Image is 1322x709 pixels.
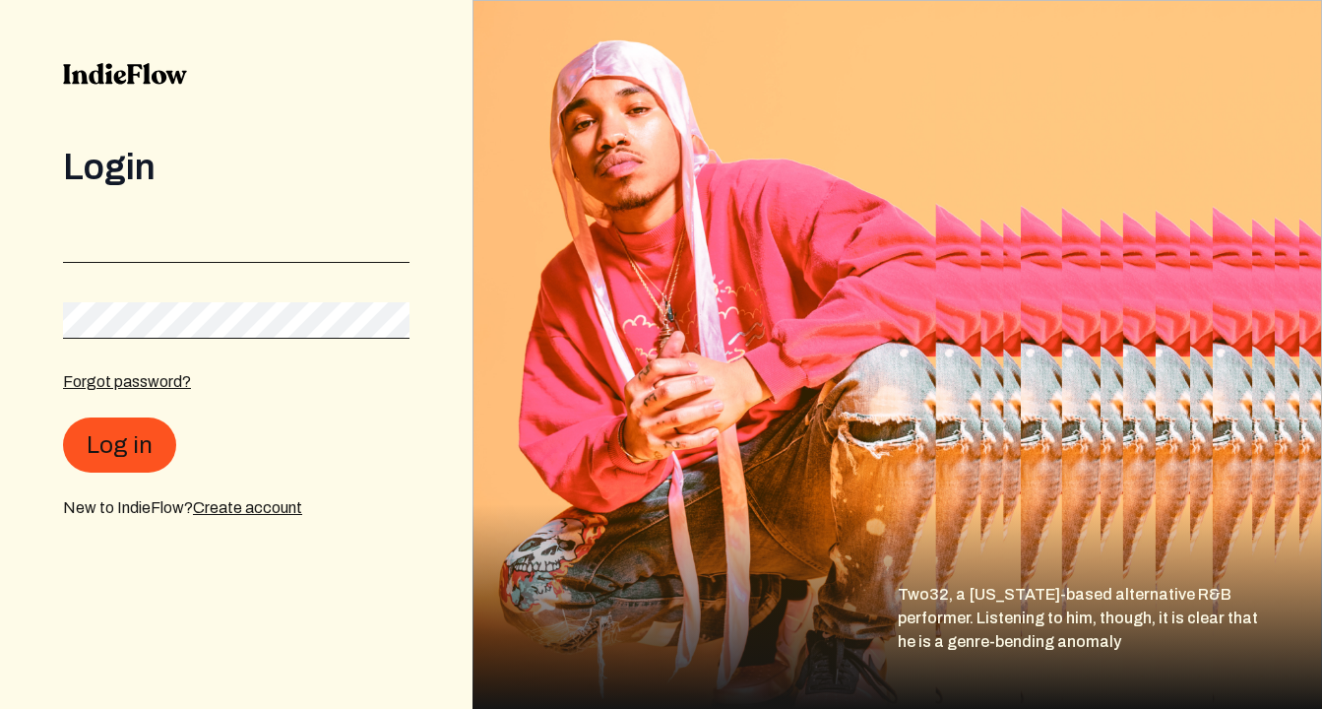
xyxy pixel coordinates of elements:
button: Log in [63,418,176,473]
a: Forgot password? [63,373,191,390]
div: New to IndieFlow? [63,496,409,520]
img: indieflow-logo-black.svg [63,63,187,85]
div: Login [63,148,409,187]
a: Create account [193,499,302,516]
